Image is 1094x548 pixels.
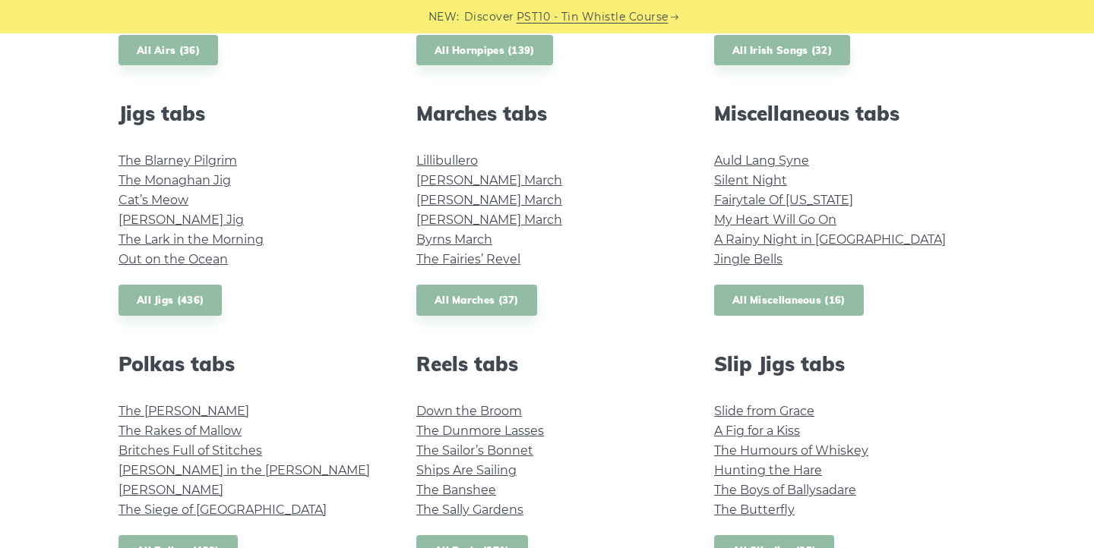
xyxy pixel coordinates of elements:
[464,8,514,26] span: Discover
[416,424,544,438] a: The Dunmore Lasses
[714,285,864,316] a: All Miscellaneous (16)
[119,463,370,477] a: [PERSON_NAME] in the [PERSON_NAME]
[714,483,856,497] a: The Boys of Ballysadare
[119,404,249,418] a: The [PERSON_NAME]
[714,232,946,247] a: A Rainy Night in [GEOGRAPHIC_DATA]
[416,193,562,207] a: [PERSON_NAME] March
[714,35,850,66] a: All Irish Songs (32)
[119,193,188,207] a: Cat’s Meow
[119,35,218,66] a: All Airs (36)
[119,285,222,316] a: All Jigs (436)
[119,252,228,266] a: Out on the Ocean
[416,35,553,66] a: All Hornpipes (139)
[416,463,517,477] a: Ships Are Sailing
[119,502,327,517] a: The Siege of [GEOGRAPHIC_DATA]
[714,173,787,187] a: Silent Night
[714,252,783,266] a: Jingle Bells
[714,213,836,227] a: My Heart Will Go On
[517,8,669,26] a: PST10 - Tin Whistle Course
[714,352,975,376] h2: Slip Jigs tabs
[119,173,231,187] a: The Monaghan Jig
[714,463,822,477] a: Hunting the Hare
[714,502,795,517] a: The Butterfly
[416,404,522,418] a: Down the Broom
[119,443,262,458] a: Britches Full of Stitches
[119,213,244,227] a: [PERSON_NAME] Jig
[714,193,853,207] a: Fairytale Of [US_STATE]
[428,8,460,26] span: NEW:
[416,502,523,517] a: The Sally Gardens
[416,173,562,187] a: [PERSON_NAME] March
[416,153,478,168] a: Lillibullero
[416,232,492,247] a: Byrns March
[416,443,533,458] a: The Sailor’s Bonnet
[119,424,242,438] a: The Rakes of Mallow
[416,285,537,316] a: All Marches (37)
[416,483,496,497] a: The Banshee
[119,102,380,125] h2: Jigs tabs
[714,102,975,125] h2: Miscellaneous tabs
[416,252,520,266] a: The Fairies’ Revel
[416,352,678,376] h2: Reels tabs
[119,352,380,376] h2: Polkas tabs
[714,424,800,438] a: A Fig for a Kiss
[119,153,237,168] a: The Blarney Pilgrim
[119,232,264,247] a: The Lark in the Morning
[416,213,562,227] a: [PERSON_NAME] March
[714,443,868,458] a: The Humours of Whiskey
[119,483,223,497] a: [PERSON_NAME]
[714,153,809,168] a: Auld Lang Syne
[714,404,814,418] a: Slide from Grace
[416,102,678,125] h2: Marches tabs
